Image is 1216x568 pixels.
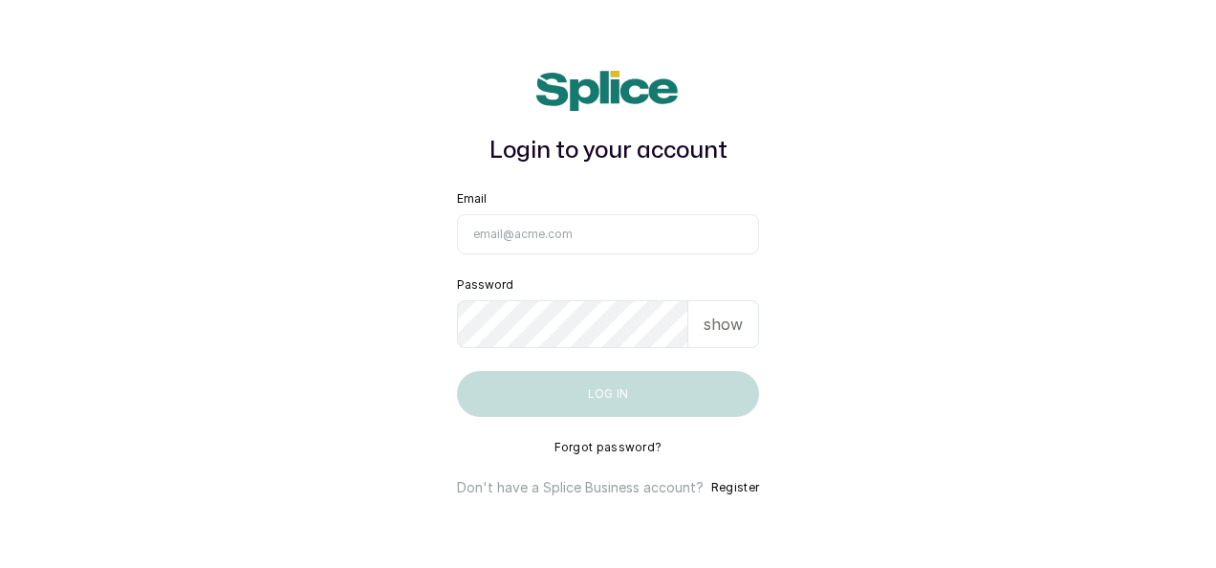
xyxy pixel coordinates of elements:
[457,277,513,293] label: Password
[457,478,704,497] p: Don't have a Splice Business account?
[711,478,759,497] button: Register
[457,134,759,168] h1: Login to your account
[457,191,487,207] label: Email
[704,313,743,336] p: show
[457,371,759,417] button: Log in
[554,440,662,455] button: Forgot password?
[457,214,759,254] input: email@acme.com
